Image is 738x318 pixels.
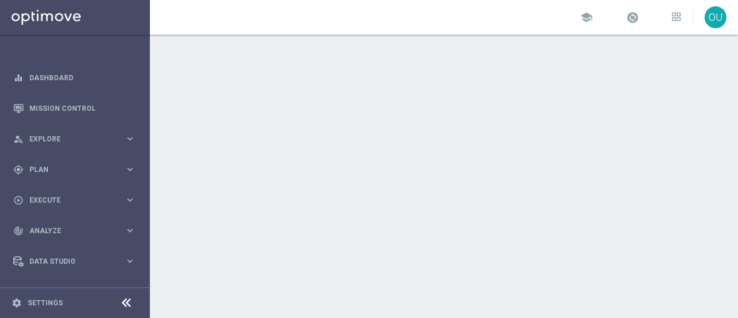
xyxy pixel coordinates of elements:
i: play_circle_outline [13,195,24,205]
span: Explore [29,136,125,143]
i: keyboard_arrow_right [125,225,135,236]
i: track_changes [13,226,24,236]
button: Data Studio keyboard_arrow_right [13,257,136,266]
i: keyboard_arrow_right [125,256,135,267]
a: Dashboard [29,62,135,93]
span: Execute [29,197,125,204]
span: Analyze [29,227,125,234]
div: Plan [13,164,125,175]
div: Data Studio [13,256,125,267]
button: play_circle_outline Execute keyboard_arrow_right [13,196,136,205]
div: Dashboard [13,62,135,93]
button: track_changes Analyze keyboard_arrow_right [13,226,136,235]
div: Mission Control [13,93,135,124]
div: OU [705,6,726,28]
button: Mission Control [13,104,136,113]
button: equalizer Dashboard [13,73,136,83]
span: Data Studio [29,258,125,265]
div: Analyze [13,226,125,236]
button: person_search Explore keyboard_arrow_right [13,134,136,144]
span: school [580,11,593,24]
span: Plan [29,166,125,173]
i: settings [12,298,22,308]
a: Settings [28,300,63,306]
div: Execute [13,195,125,205]
a: Optibot [29,276,135,307]
i: equalizer [13,73,24,83]
a: Mission Control [29,93,135,124]
i: gps_fixed [13,164,24,175]
i: keyboard_arrow_right [125,133,135,144]
i: keyboard_arrow_right [125,194,135,205]
i: keyboard_arrow_right [125,164,135,175]
div: Explore [13,134,125,144]
i: person_search [13,134,24,144]
button: gps_fixed Plan keyboard_arrow_right [13,165,136,174]
i: lightbulb [13,287,24,297]
div: Optibot [13,276,135,307]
